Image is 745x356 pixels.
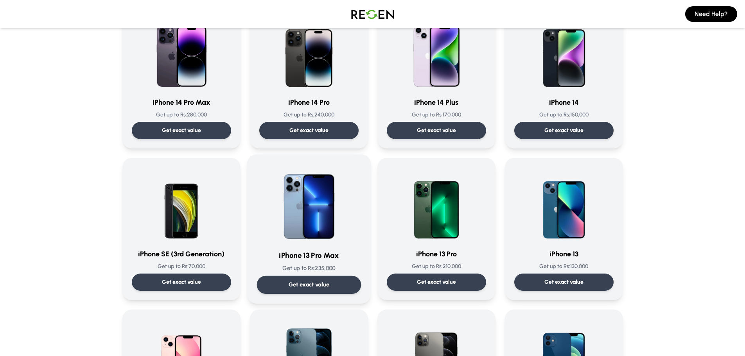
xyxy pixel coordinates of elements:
p: Get exact value [289,127,329,134]
h3: iPhone 13 Pro [387,249,486,259]
img: iPhone 14 [526,16,601,91]
p: Get exact value [417,278,456,286]
h3: iPhone 13 [514,249,614,259]
p: Get exact value [544,278,583,286]
img: Logo [345,3,400,25]
p: Get up to Rs: 70,000 [132,263,231,270]
p: Get exact value [544,127,583,134]
p: Get exact value [417,127,456,134]
h3: iPhone 14 Pro [259,97,359,108]
img: iPhone SE (3rd Generation) [144,167,219,242]
p: Get up to Rs: 150,000 [514,111,614,119]
p: Get up to Rs: 235,000 [257,264,361,272]
h3: iPhone 14 [514,97,614,108]
p: Get up to Rs: 170,000 [387,111,486,119]
img: iPhone 13 [526,167,601,242]
img: iPhone 14 Pro Max [144,16,219,91]
p: Get up to Rs: 280,000 [132,111,231,119]
p: Get exact value [288,281,329,289]
img: iPhone 14 Pro [271,16,346,91]
p: Get exact value [162,278,201,286]
img: iPhone 14 Plus [399,16,474,91]
p: Get exact value [162,127,201,134]
p: Get up to Rs: 240,000 [259,111,359,119]
img: iPhone 13 Pro [399,167,474,242]
h3: iPhone 14 Pro Max [132,97,231,108]
p: Get up to Rs: 210,000 [387,263,486,270]
h3: iPhone 14 Plus [387,97,486,108]
img: iPhone 13 Pro Max [269,164,348,243]
h3: iPhone 13 Pro Max [257,250,361,261]
button: Need Help? [685,6,737,22]
h3: iPhone SE (3rd Generation) [132,249,231,259]
p: Get up to Rs: 130,000 [514,263,614,270]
